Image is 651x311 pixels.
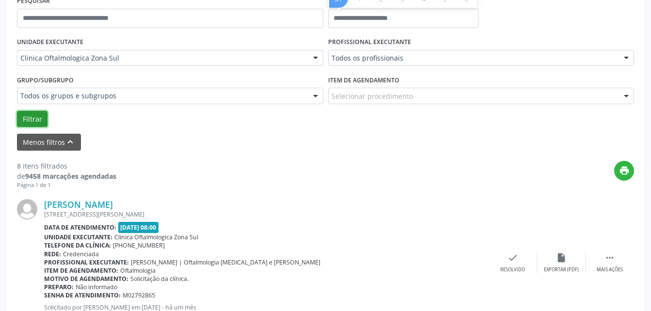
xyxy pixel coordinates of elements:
[17,171,116,181] div: de
[44,291,121,299] b: Senha de atendimento:
[17,199,37,219] img: img
[17,161,116,171] div: 8 itens filtrados
[44,223,116,232] b: Data de atendimento:
[63,250,99,258] span: Credenciada
[500,266,525,273] div: Resolvido
[114,233,198,241] span: Clinica Oftalmologica Zona Sul
[44,241,111,249] b: Telefone da clínica:
[17,35,83,50] label: UNIDADE EXECUTANTE
[44,283,74,291] b: Preparo:
[123,291,155,299] span: M02792865
[614,161,634,181] button: print
[17,134,81,151] button: Menos filtroskeyboard_arrow_up
[44,233,112,241] b: Unidade executante:
[76,283,117,291] span: Não informado
[25,171,116,181] strong: 9458 marcações agendadas
[20,91,303,101] span: Todos os grupos e subgrupos
[556,252,567,263] i: insert_drive_file
[44,199,113,210] a: [PERSON_NAME]
[130,275,189,283] span: Solicitação da clínica.
[20,53,303,63] span: Clinica Oftalmologica Zona Sul
[619,165,630,176] i: print
[44,258,129,266] b: Profissional executante:
[328,35,411,50] label: PROFISSIONAL EXECUTANTE
[44,210,489,218] div: [STREET_ADDRESS][PERSON_NAME]
[120,266,156,275] span: Oftalmologia
[113,241,165,249] span: [PHONE_NUMBER]
[17,181,116,189] div: Página 1 de 1
[131,258,320,266] span: [PERSON_NAME] | Oftalmologia [MEDICAL_DATA] e [PERSON_NAME]
[332,53,615,63] span: Todos os profissionais
[44,275,128,283] b: Motivo de agendamento:
[44,250,61,258] b: Rede:
[17,73,74,88] label: Grupo/Subgrupo
[332,91,413,101] span: Selecionar procedimento
[44,266,118,275] b: Item de agendamento:
[65,137,76,147] i: keyboard_arrow_up
[328,73,399,88] label: Item de agendamento
[508,252,518,263] i: check
[544,266,579,273] div: Exportar (PDF)
[17,111,48,127] button: Filtrar
[118,222,159,233] span: [DATE] 08:00
[597,266,623,273] div: Mais ações
[604,252,615,263] i: 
